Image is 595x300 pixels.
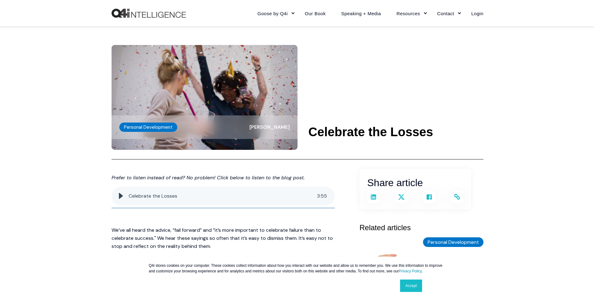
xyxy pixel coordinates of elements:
a: Privacy Policy [399,269,422,273]
h3: Related articles [359,222,483,234]
div: Celebrate the Losses [129,192,317,200]
p: We’ve all heard the advice, “fail forward” and “it’s more important to celebrate failure than to ... [112,226,335,250]
label: Personal Development [119,123,177,132]
span: [PERSON_NAME] [249,124,290,130]
a: Accept [400,280,422,292]
label: Personal Development [423,237,483,247]
div: Play audio: Celebrate the Losses [112,187,335,205]
div: 3 : 55 [317,192,327,200]
h3: Share article [367,175,463,191]
img: Q4intelligence, LLC logo [112,9,186,18]
p: In the pursuit of wins and success, setbacks are inevitable. After all, there is no chance of win... [112,255,335,280]
h1: Celebrate the Losses [308,125,433,139]
em: Prefer to listen instead of read? No problem! Click below to listen to the blog post. [112,174,305,181]
a: The Law of Receptivity and the People Who Don’t Want to Receive [423,256,483,275]
div: Play [115,190,127,202]
p: Q4i stores cookies on your computer. These cookies collect information about how you interact wit... [149,263,446,274]
img: Two women celebrating [112,45,297,150]
a: Back to Home [112,9,186,18]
